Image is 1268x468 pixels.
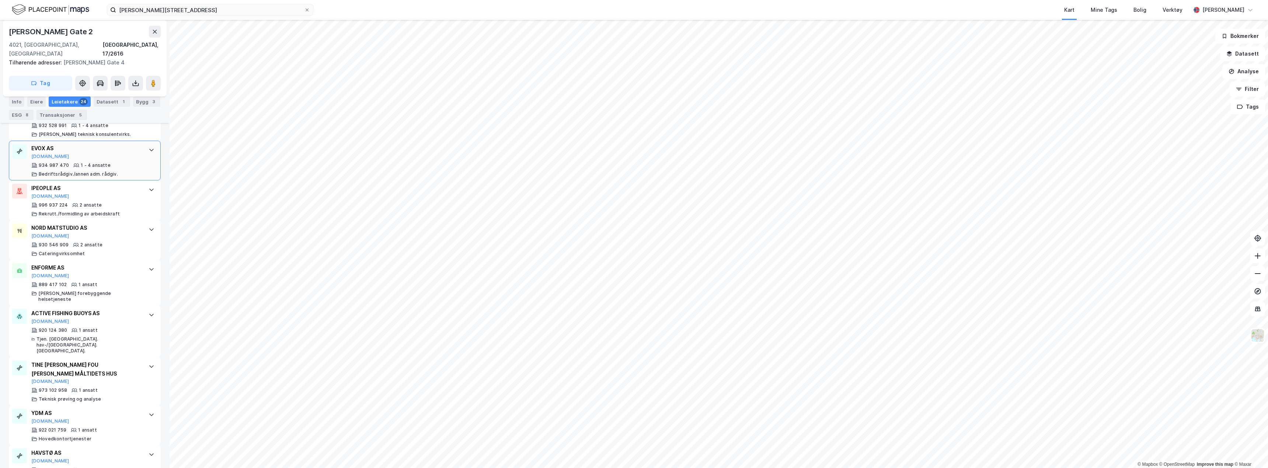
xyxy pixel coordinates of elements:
div: [PERSON_NAME] Gate 2 [9,26,94,38]
div: Kontrollprogram for chat [1231,433,1268,468]
div: Teknisk prøving og analyse [39,396,101,402]
div: 8 [23,111,31,119]
button: Tags [1231,99,1265,114]
div: ESG [9,110,34,120]
div: Mine Tags [1091,6,1117,14]
button: [DOMAIN_NAME] [31,273,69,279]
div: 930 546 909 [39,242,69,248]
div: [PERSON_NAME] Gate 4 [9,58,155,67]
div: 2 ansatte [80,242,102,248]
div: 4021, [GEOGRAPHIC_DATA], [GEOGRAPHIC_DATA] [9,41,102,58]
div: Bygg [133,96,160,107]
div: IPEOPLE AS [31,184,141,193]
button: Filter [1230,82,1265,96]
div: 934 987 470 [39,162,69,168]
button: [DOMAIN_NAME] [31,233,69,239]
div: 1 - 4 ansatte [81,162,111,168]
div: 996 937 224 [39,202,68,208]
div: 1 ansatt [79,387,98,393]
div: ENFORME AS [31,263,141,272]
div: 1 [120,98,127,105]
div: [PERSON_NAME] [1202,6,1244,14]
div: Bolig [1133,6,1146,14]
div: Cateringvirksomhet [39,251,85,257]
img: logo.f888ab2527a4732fd821a326f86c7f29.svg [12,3,89,16]
button: [DOMAIN_NAME] [31,379,69,384]
div: Leietakere [49,96,91,107]
div: [PERSON_NAME] forebyggende helsetjeneste [38,291,141,302]
img: Z [1251,328,1265,342]
div: 24 [79,98,88,105]
button: [DOMAIN_NAME] [31,154,69,159]
div: 1 ansatt [79,282,97,288]
button: Datasett [1220,46,1265,61]
div: 3 [150,98,157,105]
div: Tjen. [GEOGRAPHIC_DATA]. hav-/[GEOGRAPHIC_DATA]. [GEOGRAPHIC_DATA]. [36,336,141,354]
div: [PERSON_NAME] teknisk konsulentvirks. [39,131,131,137]
div: 5 [77,111,84,119]
a: OpenStreetMap [1159,462,1195,467]
div: HAVSTØ AS [31,448,141,457]
div: NORD MATSTUDIO AS [31,224,141,232]
div: YDM AS [31,409,141,418]
button: [DOMAIN_NAME] [31,193,69,199]
span: Tilhørende adresser: [9,59,63,66]
button: Tag [9,76,72,91]
div: 922 021 759 [39,427,66,433]
div: 2 ansatte [80,202,102,208]
div: Verktøy [1163,6,1182,14]
div: 920 124 380 [39,327,67,333]
div: [GEOGRAPHIC_DATA], 17/2616 [102,41,161,58]
button: [DOMAIN_NAME] [31,418,69,424]
div: 1 ansatt [79,327,98,333]
button: [DOMAIN_NAME] [31,458,69,464]
div: 1 - 4 ansatte [79,123,108,129]
div: Bedriftsrådgiv./annen adm. rådgiv. [39,171,118,177]
div: Datasett [94,96,130,107]
div: Rekrutt./formidling av arbeidskraft [39,211,120,217]
div: Eiere [27,96,46,107]
div: ACTIVE FISHING BUOYS AS [31,309,141,318]
iframe: Chat Widget [1231,433,1268,468]
a: Improve this map [1197,462,1233,467]
button: [DOMAIN_NAME] [31,319,69,324]
div: Kart [1064,6,1074,14]
div: Transaksjoner [36,110,87,120]
div: TINE [PERSON_NAME] FOU [PERSON_NAME] MÅLTIDETS HUS [31,360,141,378]
a: Mapbox [1138,462,1158,467]
button: Bokmerker [1215,29,1265,43]
div: 889 417 102 [39,282,67,288]
div: 973 102 958 [39,387,67,393]
div: 1 ansatt [78,427,97,433]
div: Info [9,96,24,107]
div: EVOX AS [31,144,141,153]
div: 932 528 991 [39,123,67,129]
input: Søk på adresse, matrikkel, gårdeiere, leietakere eller personer [116,4,304,15]
div: Hovedkontortjenester [39,436,91,442]
button: Analyse [1222,64,1265,79]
